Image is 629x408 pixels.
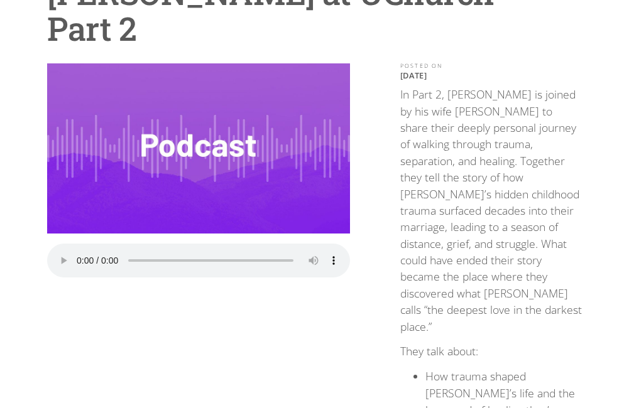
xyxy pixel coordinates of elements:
div: POSTED ON [400,63,582,69]
img: Wayne & Sara Jacobsen at UChurch – Part 2 [47,63,350,234]
p: They talk about: [400,343,582,359]
p: [DATE] [400,70,582,80]
p: In Part 2, [PERSON_NAME] is joined by his wife [PERSON_NAME] to share their deeply personal journ... [400,86,582,335]
audio: Your browser does not support the audio element. [47,244,350,277]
